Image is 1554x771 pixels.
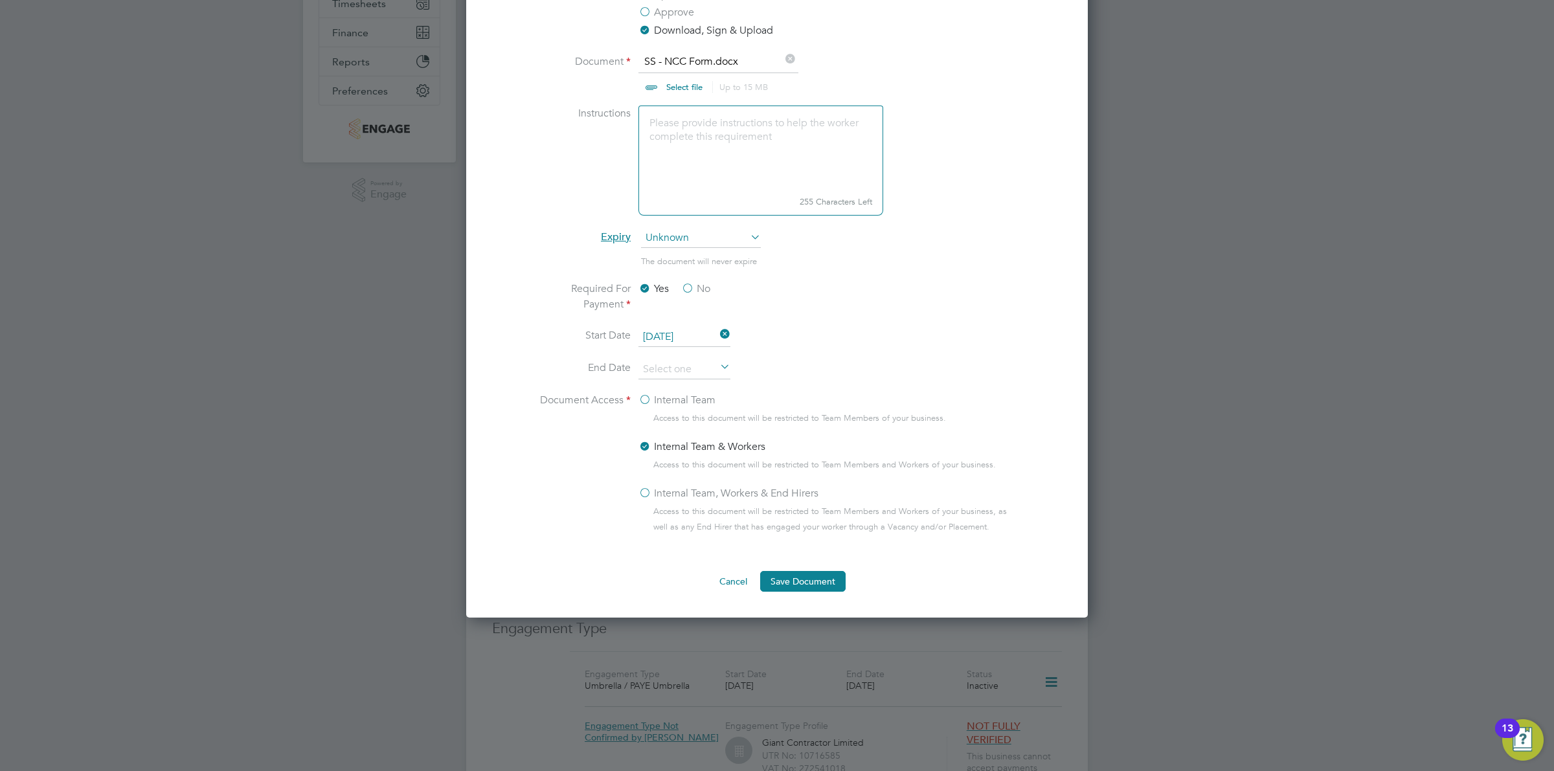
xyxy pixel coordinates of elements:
[709,571,758,592] button: Cancel
[638,328,730,347] input: Select one
[638,281,669,296] label: Yes
[638,486,818,501] label: Internal Team, Workers & End Hirers
[534,281,631,312] label: Required For Payment
[534,106,631,213] label: Instructions
[653,410,946,426] span: Access to this document will be restricted to Team Members of your business.
[534,328,631,344] label: Start Date
[638,439,765,454] label: Internal Team & Workers
[638,23,773,38] label: Download, Sign & Upload
[638,189,883,216] small: 255 Characters Left
[1502,719,1544,761] button: Open Resource Center, 13 new notifications
[681,281,710,296] label: No
[641,256,757,267] span: The document will never expire
[638,392,715,408] label: Internal Team
[534,54,631,90] label: Document
[638,5,694,20] label: Approve
[534,360,631,377] label: End Date
[641,229,761,248] span: Unknown
[1502,728,1513,745] div: 13
[760,571,846,592] button: Save Document
[653,504,1020,535] span: Access to this document will be restricted to Team Members and Workers of your business, as well ...
[601,230,631,243] span: Expiry
[534,392,631,545] label: Document Access
[653,457,996,473] span: Access to this document will be restricted to Team Members and Workers of your business.
[638,360,730,379] input: Select one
